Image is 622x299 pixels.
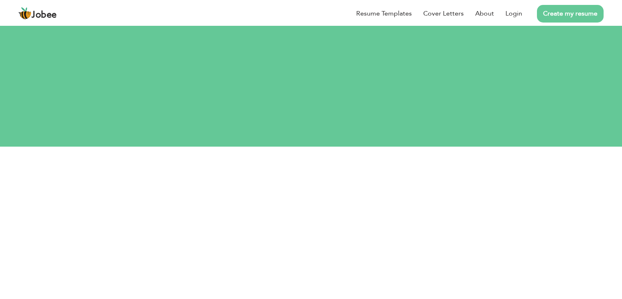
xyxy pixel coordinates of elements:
[31,11,57,20] span: Jobee
[423,9,464,18] a: Cover Letters
[356,9,412,18] a: Resume Templates
[18,7,31,20] img: jobee.io
[475,9,494,18] a: About
[18,7,57,20] a: Jobee
[505,9,522,18] a: Login
[537,5,604,23] a: Create my resume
